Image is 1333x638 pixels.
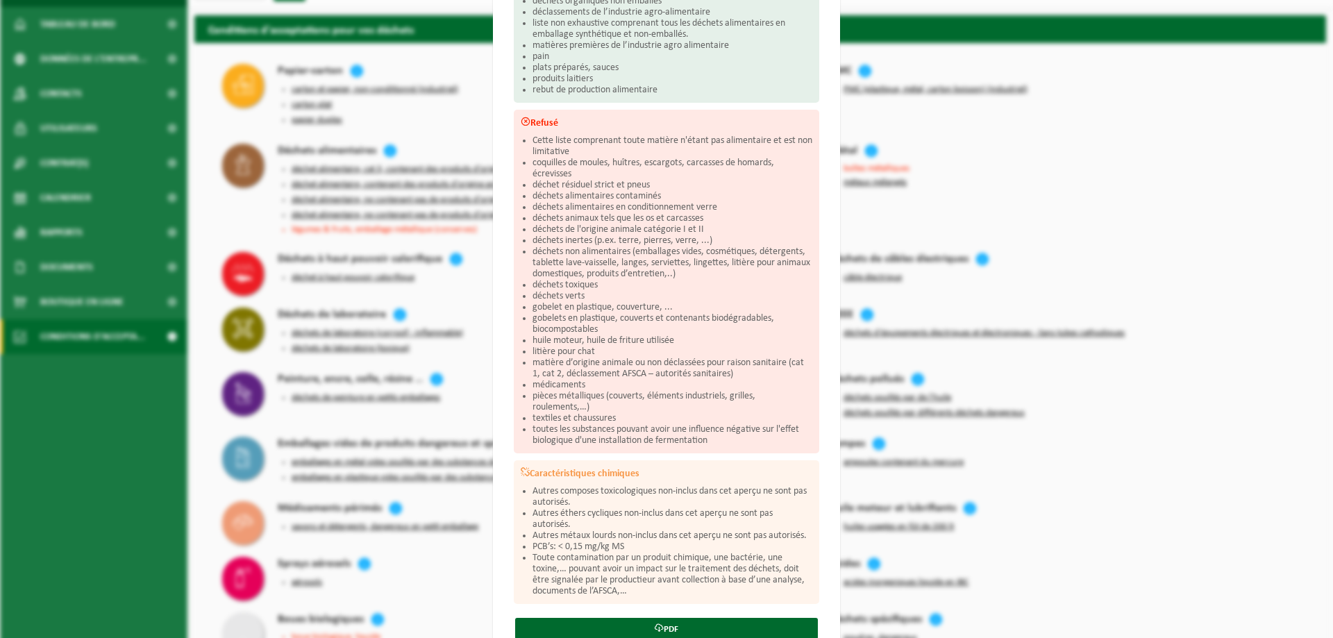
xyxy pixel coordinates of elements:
[533,313,812,335] li: gobelets en plastique, couverts et contenants biodégradables, biocompostables
[521,117,812,128] h3: Refusé
[533,486,812,508] li: Autres composes toxicologiques non-inclus dans cet aperçu ne sont pas autorisés.
[533,213,812,224] li: déchets animaux tels que les os et carcasses
[533,246,812,280] li: déchets non alimentaires (emballages vides, cosmétiques, détergents, tablette lave-vaisselle, lan...
[533,424,812,446] li: toutes les substances pouvant avoir une influence négative sur l'effet biologique d'une installat...
[533,413,812,424] li: textiles et chaussures
[533,235,812,246] li: déchets inertes (p.ex. terre, pierres, verre, ...)
[533,358,812,380] li: matière d’origine animale ou non déclassées pour raison sanitaire (cat 1, cat 2, déclassement AFS...
[533,508,812,530] li: Autres éthers cycliques non-inclus dans cet aperçu ne sont pas autorisés.
[533,191,812,202] li: déchets alimentaires contaminés
[533,346,812,358] li: litière pour chat
[533,40,812,51] li: matières premières de l’industrie agro alimentaire
[533,62,812,74] li: plats préparés, sauces
[533,18,812,40] li: liste non exhaustive comprenant tous les déchets alimentaires en emballage synthétique et non-emb...
[533,280,812,291] li: déchets toxiques
[533,51,812,62] li: pain
[533,335,812,346] li: huile moteur, huile de friture utilisée
[533,291,812,302] li: déchets verts
[533,553,812,597] li: Toute contamination par un produit chimique, une bactérie, une toxine,… pouvant avoir un impact s...
[533,391,812,413] li: pièces métalliques (couverts, éléments industriels, grilles, roulements,…)
[533,542,812,553] li: PCB’s: < 0,15 mg/kg MS
[533,224,812,235] li: déchets de l'origine animale catégorie I et II
[533,380,812,391] li: médicaments
[533,202,812,213] li: déchets alimentaires en conditionnement verre
[533,302,812,313] li: gobelet en plastique, couverture, ...
[533,530,812,542] li: Autres métaux lourds non-inclus dans cet aperçu ne sont pas autorisés.
[533,180,812,191] li: déchet résiduel strict et pneus
[533,85,812,96] li: rebut de production alimentaire
[533,7,812,18] li: déclassements de l’industrie agro-alimentaire
[533,135,812,158] li: Cette liste comprenant toute matière n'étant pas alimentaire et est non limitative
[521,467,812,479] h3: Caractéristiques chimiques
[533,158,812,180] li: coquilles de moules, huîtres, escargots, carcasses de homards, écrevisses
[533,74,812,85] li: produits laitiers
